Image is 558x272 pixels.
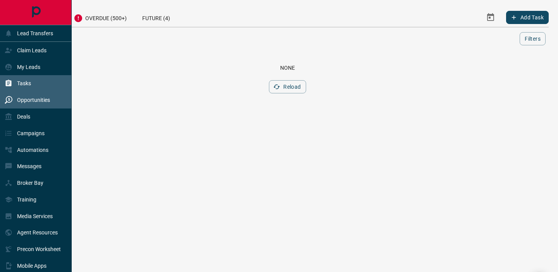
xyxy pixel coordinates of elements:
[506,11,549,24] button: Add Task
[520,32,546,45] button: Filters
[481,8,500,27] button: Select Date Range
[36,65,539,71] div: None
[66,8,134,27] div: Overdue (500+)
[134,8,178,27] div: Future (4)
[269,80,306,93] button: Reload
